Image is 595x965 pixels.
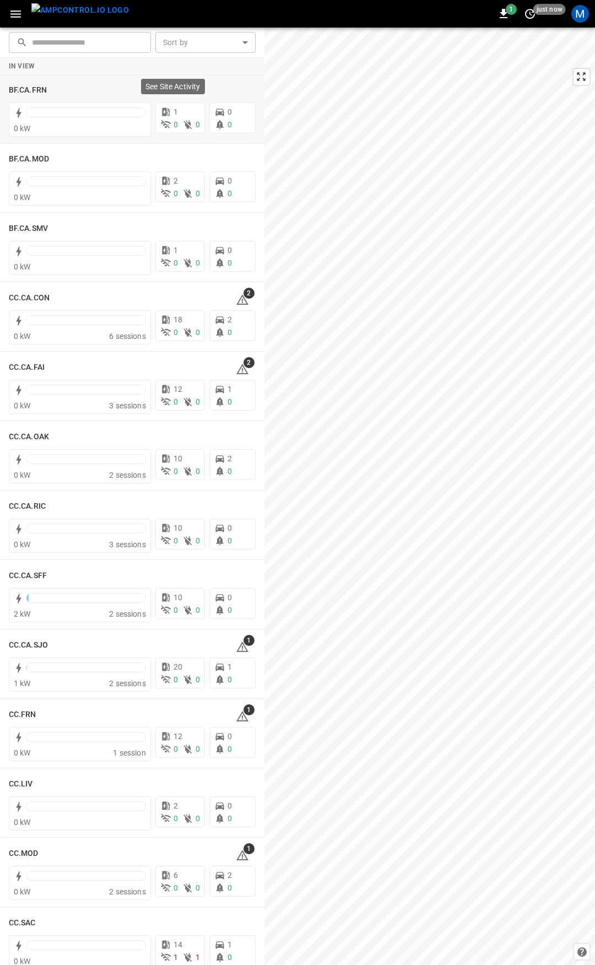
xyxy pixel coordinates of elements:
[174,871,178,880] span: 6
[264,28,595,965] canvas: Map
[9,500,46,513] h6: CC.CA.RIC
[9,917,36,929] h6: CC.SAC
[228,397,232,406] span: 0
[14,748,31,757] span: 0 kW
[196,397,200,406] span: 0
[174,953,178,962] span: 1
[228,801,232,810] span: 0
[228,732,232,741] span: 0
[9,223,48,235] h6: BF.CA.SMV
[14,471,31,479] span: 0 kW
[228,328,232,337] span: 0
[228,385,232,393] span: 1
[174,536,178,545] span: 0
[31,3,129,17] img: ampcontrol.io logo
[174,675,178,684] span: 0
[228,745,232,753] span: 0
[14,540,31,549] span: 0 kW
[228,606,232,614] span: 0
[9,570,47,582] h6: CC.CA.SFF
[14,124,31,133] span: 0 kW
[196,536,200,545] span: 0
[244,635,255,646] span: 1
[174,107,178,116] span: 1
[196,883,200,892] span: 0
[244,357,255,368] span: 2
[174,606,178,614] span: 0
[174,467,178,476] span: 0
[228,120,232,129] span: 0
[174,814,178,823] span: 0
[14,401,31,410] span: 0 kW
[228,454,232,463] span: 2
[9,639,48,651] h6: CC.CA.SJO
[174,524,182,532] span: 10
[196,745,200,753] span: 0
[196,675,200,684] span: 0
[228,189,232,198] span: 0
[174,454,182,463] span: 10
[196,328,200,337] span: 0
[9,62,35,70] strong: In View
[174,315,182,324] span: 18
[228,107,232,116] span: 0
[14,610,31,618] span: 2 kW
[174,883,178,892] span: 0
[174,397,178,406] span: 0
[228,662,232,671] span: 1
[174,385,182,393] span: 12
[174,120,178,129] span: 0
[244,288,255,299] span: 2
[174,328,178,337] span: 0
[14,679,31,688] span: 1 kW
[174,940,182,949] span: 14
[109,610,146,618] span: 2 sessions
[9,709,36,721] h6: CC.FRN
[9,778,33,790] h6: CC.LIV
[174,246,178,255] span: 1
[109,401,146,410] span: 3 sessions
[174,176,178,185] span: 2
[109,679,146,688] span: 2 sessions
[228,940,232,949] span: 1
[9,153,49,165] h6: BF.CA.MOD
[14,887,31,896] span: 0 kW
[174,258,178,267] span: 0
[174,745,178,753] span: 0
[109,887,146,896] span: 2 sessions
[228,883,232,892] span: 0
[9,292,50,304] h6: CC.CA.CON
[14,262,31,271] span: 0 kW
[196,258,200,267] span: 0
[196,467,200,476] span: 0
[521,5,539,23] button: set refresh interval
[533,4,566,15] span: just now
[228,593,232,602] span: 0
[196,189,200,198] span: 0
[228,953,232,962] span: 0
[174,593,182,602] span: 10
[228,246,232,255] span: 0
[9,362,45,374] h6: CC.CA.FAI
[228,524,232,532] span: 0
[196,953,200,962] span: 1
[228,536,232,545] span: 0
[571,5,589,23] div: profile-icon
[9,848,39,860] h6: CC.MOD
[196,120,200,129] span: 0
[506,4,517,15] span: 1
[174,732,182,741] span: 12
[14,818,31,827] span: 0 kW
[196,814,200,823] span: 0
[244,704,255,715] span: 1
[9,84,47,96] h6: BF.CA.FRN
[228,814,232,823] span: 0
[174,662,182,671] span: 20
[228,258,232,267] span: 0
[9,431,49,443] h6: CC.CA.OAK
[174,189,178,198] span: 0
[228,467,232,476] span: 0
[228,176,232,185] span: 0
[244,843,255,854] span: 1
[113,748,145,757] span: 1 session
